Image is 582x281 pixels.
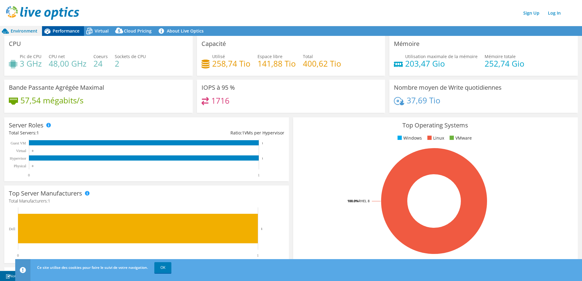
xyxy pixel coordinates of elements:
li: VMware [448,135,472,141]
h4: 24 [93,60,108,67]
h3: IOPS à 95 % [202,84,235,91]
h4: 48,00 GHz [49,60,86,67]
li: Windows [396,135,422,141]
tspan: RHEL 8 [359,199,370,203]
h3: Nombre moyen de Write quotidiennes [394,84,502,91]
span: Pic de CPU [20,54,41,59]
span: CPU net [49,54,65,59]
h3: Bande Passante Agrégée Maximal [9,84,104,91]
h3: Capacité [202,40,226,47]
text: Virtual [16,149,26,153]
h4: 141,88 Tio [258,60,296,67]
h4: 3 GHz [20,60,42,67]
span: 1 [37,130,39,136]
h4: 258,74 Tio [212,60,251,67]
tspan: 100.0% [347,199,359,203]
h3: CPU [9,40,21,47]
img: live_optics_svg.svg [6,6,79,20]
h4: Total Manufacturers: [9,198,284,204]
div: Ratio: VMs per Hypervisor [146,130,284,136]
span: Cloud Pricing [124,28,152,34]
span: Espace libre [258,54,282,59]
div: Total Servers: [9,130,146,136]
span: Coeurs [93,54,108,59]
h4: 203,47 Gio [405,60,478,67]
text: Dell [9,227,15,231]
a: Sign Up [520,9,542,17]
a: Log In [545,9,564,17]
li: Linux [426,135,444,141]
span: Environment [11,28,37,34]
span: 1 [242,130,244,136]
text: Hypervisor [10,156,26,161]
h4: 57,54 mégabits/s [20,97,83,104]
span: Performance [53,28,79,34]
a: About Live Optics [156,26,208,36]
text: 0 [28,173,30,177]
span: Mémoire totale [485,54,516,59]
a: OK [154,262,171,273]
span: Utilisation maximale de la mémoire [405,54,478,59]
text: 1 [258,173,260,177]
text: 0 [32,149,33,152]
h4: 1716 [211,97,230,104]
span: Utilisé [212,54,225,59]
a: Notes de projet [1,272,40,280]
h4: 400,62 Tio [303,60,341,67]
span: 1 [48,198,50,204]
span: Sockets de CPU [115,54,146,59]
h3: Mémoire [394,40,419,47]
text: 1 [262,157,263,160]
text: Physical [14,164,26,168]
h3: Top Operating Systems [298,122,573,129]
span: Virtual [95,28,109,34]
text: 1 [257,253,259,258]
h3: Top Server Manufacturers [9,190,82,197]
h4: 37,69 Tio [407,97,440,104]
text: 1 [262,142,263,145]
h4: 2 [115,60,146,67]
text: 1 [261,227,263,231]
h4: 252,74 Gio [485,60,524,67]
text: 0 [32,165,33,168]
span: Total [303,54,313,59]
text: 0 [17,253,19,258]
h3: Server Roles [9,122,44,129]
span: Ce site utilise des cookies pour faire le suivi de votre navigation. [37,265,148,270]
text: Guest VM [11,141,26,145]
